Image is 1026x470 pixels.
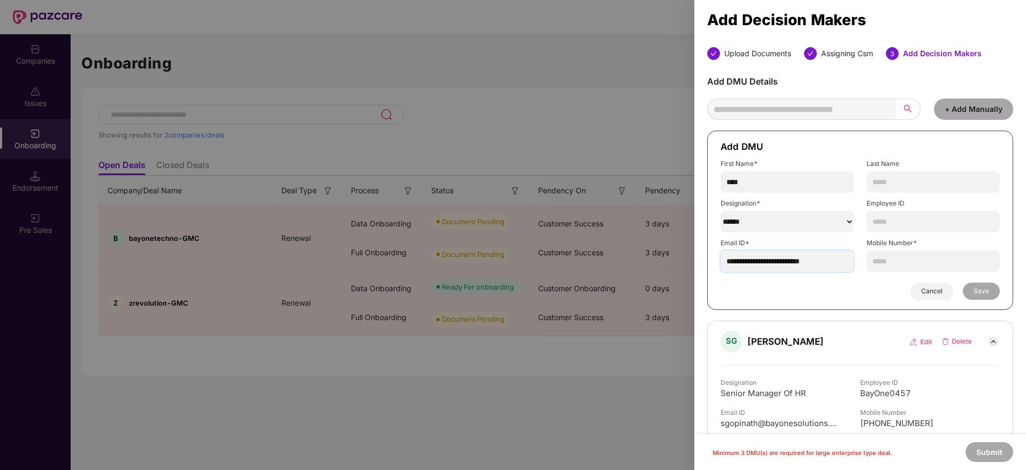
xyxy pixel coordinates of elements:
[721,378,860,387] span: Designation
[721,418,860,429] span: sgopinath@bayonesolutions....
[721,141,763,152] span: Add DMU
[713,449,892,457] span: Minimum 3 DMU(s) are required for large enterprise type deal.
[890,50,894,58] span: 3
[710,50,717,57] span: check
[707,76,778,87] span: Add DMU Details
[966,442,1013,462] button: Submit
[963,283,1000,300] button: Save
[910,283,953,300] button: Cancel
[860,408,1000,417] span: Mobile Number
[895,98,921,120] button: search
[921,287,943,295] span: Cancel
[867,199,1000,208] label: Employee ID
[724,47,791,60] div: Upload Documents
[821,47,873,60] div: Assigning Csm
[707,14,1013,26] div: Add Decision Makers
[721,160,854,168] label: First Name*
[867,239,1000,247] label: Mobile Number*
[860,388,1000,399] span: BayOne0457
[909,338,932,346] img: edit
[721,199,854,208] label: Designation*
[860,378,1000,387] span: Employee ID
[807,50,814,57] span: check
[867,160,1000,168] label: Last Name
[934,98,1013,120] button: + Add Manually
[721,388,860,399] span: Senior Manager Of HR
[726,336,737,347] span: SG
[987,335,1000,348] img: down_arrow
[721,408,860,417] span: Email ID
[941,337,972,346] img: delete
[747,336,824,347] span: [PERSON_NAME]
[721,239,854,247] label: Email ID*
[860,418,1000,429] span: [PHONE_NUMBER]
[903,47,982,60] div: Add Decision Makers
